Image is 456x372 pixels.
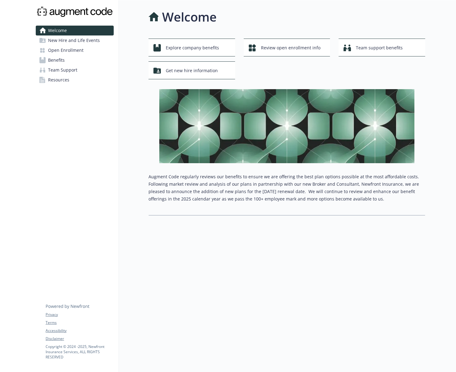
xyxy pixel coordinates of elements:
span: Benefits [48,55,65,65]
a: Benefits [36,55,114,65]
span: New Hire and Life Events [48,35,100,45]
a: New Hire and Life Events [36,35,114,45]
a: Team Support [36,65,114,75]
p: Augment Code regularly reviews our benefits to ensure we are offering the best plan options possi... [149,173,425,203]
button: Explore company benefits [149,39,235,56]
span: Team support benefits [356,42,403,54]
span: Team Support [48,65,77,75]
span: Explore company benefits [166,42,219,54]
a: Disclaimer [46,336,113,341]
span: Review open enrollment info [261,42,320,54]
button: Review open enrollment info [244,39,330,56]
button: Team support benefits [339,39,425,56]
span: Resources [48,75,69,85]
span: Get new hire information [166,65,218,76]
a: Open Enrollment [36,45,114,55]
a: Welcome [36,26,114,35]
a: Resources [36,75,114,85]
a: Terms [46,320,113,325]
span: Open Enrollment [48,45,83,55]
span: Welcome [48,26,67,35]
a: Privacy [46,312,113,317]
img: overview page banner [159,89,414,163]
h1: Welcome [162,8,217,26]
a: Accessibility [46,328,113,333]
button: Get new hire information [149,61,235,79]
p: Copyright © 2024 - 2025 , Newfront Insurance Services, ALL RIGHTS RESERVED [46,344,113,360]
